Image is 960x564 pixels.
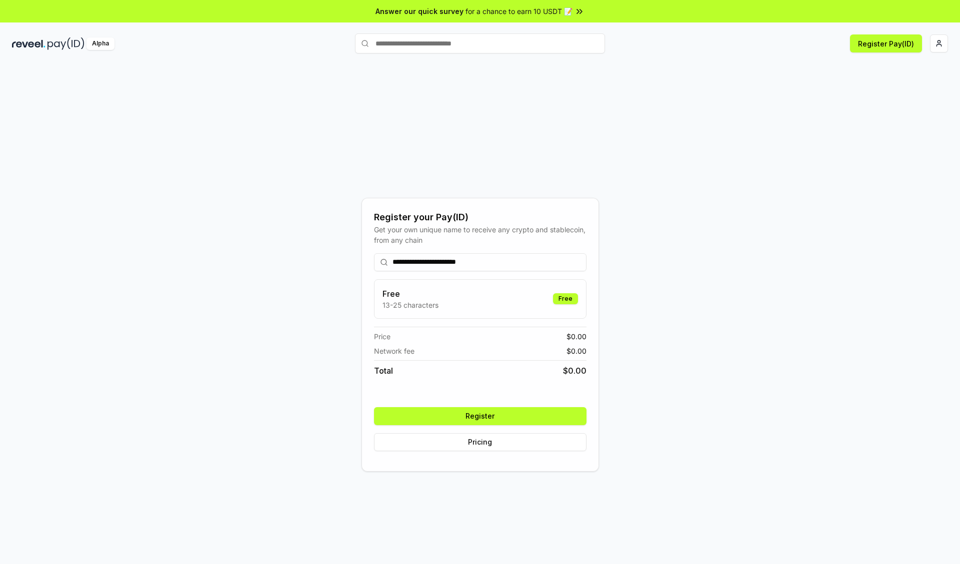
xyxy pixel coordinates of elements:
[374,331,390,342] span: Price
[566,346,586,356] span: $ 0.00
[382,300,438,310] p: 13-25 characters
[465,6,572,16] span: for a chance to earn 10 USDT 📝
[374,433,586,451] button: Pricing
[12,37,45,50] img: reveel_dark
[850,34,922,52] button: Register Pay(ID)
[374,224,586,245] div: Get your own unique name to receive any crypto and stablecoin, from any chain
[47,37,84,50] img: pay_id
[374,346,414,356] span: Network fee
[382,288,438,300] h3: Free
[566,331,586,342] span: $ 0.00
[374,210,586,224] div: Register your Pay(ID)
[375,6,463,16] span: Answer our quick survey
[374,365,393,377] span: Total
[86,37,114,50] div: Alpha
[563,365,586,377] span: $ 0.00
[374,407,586,425] button: Register
[553,293,578,304] div: Free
